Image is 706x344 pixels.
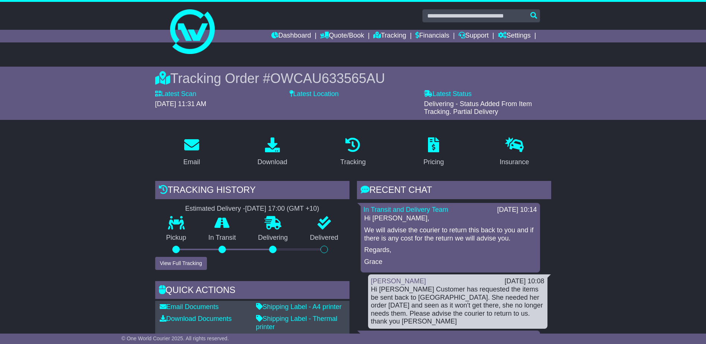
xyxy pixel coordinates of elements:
div: Pricing [424,157,444,167]
a: Dashboard [271,30,311,42]
a: Settings [498,30,531,42]
label: Latest Scan [155,90,197,98]
div: Tracking [340,157,365,167]
span: Delivering - Status Added From Item Tracking. Partial Delivery [424,100,532,116]
div: Email [183,157,200,167]
a: Tracking [373,30,406,42]
p: Delivering [247,234,299,242]
a: Email [178,135,205,170]
a: Download [253,135,292,170]
label: Latest Location [290,90,339,98]
a: [PERSON_NAME] [371,277,426,285]
a: Quote/Book [320,30,364,42]
a: Support [459,30,489,42]
p: Grace [364,258,536,266]
div: Download [258,157,287,167]
div: [DATE] 17:00 (GMT +10) [245,205,319,213]
div: [DATE] 10:08 [505,277,544,286]
a: Shipping Label - Thermal printer [256,315,338,331]
label: Latest Status [424,90,472,98]
p: We will advise the courier to return this back to you and if there is any cost for the return we ... [364,226,536,242]
p: Hi [PERSON_NAME], [364,214,536,223]
div: [DATE] 10:14 [497,206,537,214]
span: [DATE] 11:31 AM [155,100,207,108]
p: In Transit [197,234,247,242]
span: OWCAU633565AU [270,71,385,86]
div: Tracking Order # [155,70,551,86]
a: Financials [415,30,449,42]
a: Download Documents [160,315,232,322]
a: In Transit and Delivery Team [364,206,448,213]
button: View Full Tracking [155,257,207,270]
a: Pricing [419,135,449,170]
div: Hi [PERSON_NAME] Customer has requested the items be sent back to [GEOGRAPHIC_DATA]. She needed h... [371,286,544,326]
p: Regards, [364,246,536,254]
div: Tracking history [155,181,349,201]
div: RECENT CHAT [357,181,551,201]
div: Insurance [500,157,529,167]
a: Shipping Label - A4 printer [256,303,342,310]
p: Pickup [155,234,198,242]
a: Email Documents [160,303,219,310]
a: Insurance [495,135,534,170]
div: Quick Actions [155,281,349,301]
div: Estimated Delivery - [155,205,349,213]
p: Delivered [299,234,349,242]
a: Tracking [335,135,370,170]
span: © One World Courier 2025. All rights reserved. [121,335,229,341]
